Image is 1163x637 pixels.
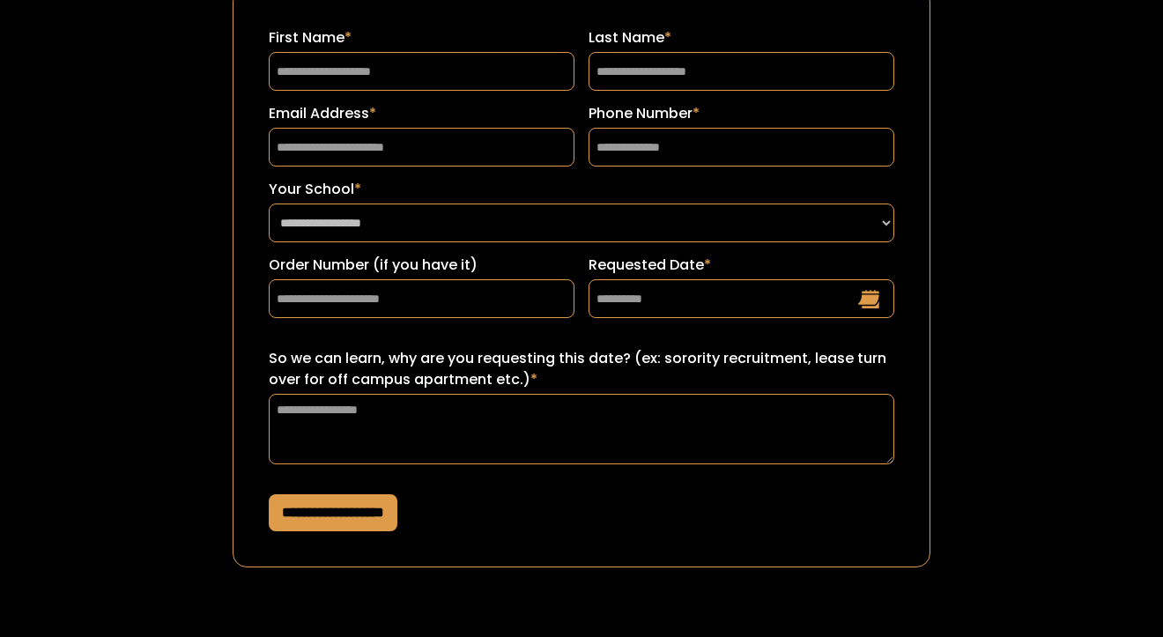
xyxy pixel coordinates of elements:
label: Requested Date [589,255,894,276]
label: Order Number (if you have it) [269,255,574,276]
label: So we can learn, why are you requesting this date? (ex: sorority recruitment, lease turn over for... [269,348,894,390]
label: Last Name [589,27,894,48]
label: Email Address [269,103,574,124]
label: First Name [269,27,574,48]
label: Your School [269,179,894,200]
label: Phone Number [589,103,894,124]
